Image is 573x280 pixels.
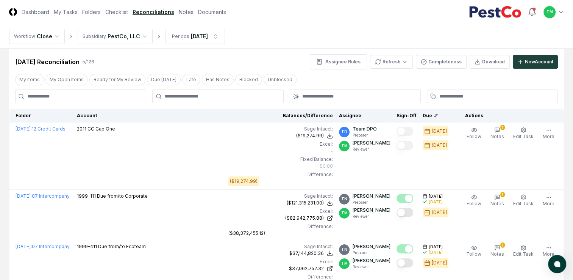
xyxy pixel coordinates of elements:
div: [DATE] [429,199,443,205]
div: [DATE] [432,142,447,149]
span: Follow [467,134,481,139]
span: Notes [490,201,504,206]
div: ($121,315,231.00) [287,200,324,206]
p: Preparer [353,250,390,256]
div: Actions [459,112,558,119]
button: ($19,274.99) [296,132,333,139]
div: ($82,942,775.88) [285,215,324,222]
span: TN [341,247,347,252]
button: Completeness [416,55,467,69]
div: [DATE] [432,209,447,216]
button: Edit Task [512,126,535,142]
span: Follow [467,201,481,206]
a: Folders [82,8,101,16]
button: Ready for My Review [89,74,145,85]
span: Follow [467,251,481,257]
span: 1999-111 [77,193,96,199]
button: $37,144,820.36 [289,250,333,257]
p: Reviewer [353,214,390,219]
th: Folder [9,109,74,123]
button: 1Notes [489,243,506,259]
span: Due from/to Corporate [97,193,148,199]
a: Documents [198,8,226,16]
span: Notes [490,134,504,139]
span: [DATE] [429,193,443,199]
a: Dashboard [22,8,49,16]
div: [DATE] [432,128,447,135]
img: Logo [9,8,17,16]
button: More [541,126,556,142]
p: [PERSON_NAME] [353,243,390,250]
button: Follow [465,243,483,259]
p: Team DPO [353,126,377,132]
div: Sage Intacct : [228,126,333,132]
img: PestCo logo [469,6,521,18]
div: Subsidiary [83,33,106,40]
span: Edit Task [513,201,534,206]
button: Edit Task [512,243,535,259]
p: Preparer [353,132,377,138]
button: More [541,243,556,259]
a: Reconciliations [133,8,174,16]
nav: breadcrumb [9,29,225,44]
button: Due Today [147,74,181,85]
a: $37,062,752.32 [228,265,333,272]
button: Has Notes [202,74,234,85]
div: Sage Intacct : [228,243,333,250]
div: [DATE] Reconciliation [15,57,80,66]
div: $0.00 [320,163,333,170]
button: Follow [465,126,483,142]
button: My Items [15,74,44,85]
span: 1999-411 [77,244,97,249]
th: Balances/Difference [225,109,336,123]
div: [DATE] [429,250,443,255]
button: Blocked [235,74,262,85]
p: [PERSON_NAME] [353,140,390,146]
button: ($121,315,231.00) [287,200,333,206]
button: More [541,193,556,209]
span: Due from/to Ecoteam [98,244,146,249]
div: ($19,274.99) [230,178,258,185]
p: Preparer [353,200,390,205]
button: Mark complete [397,258,413,267]
button: TM [543,5,556,19]
p: [PERSON_NAME] [353,193,390,200]
p: Reviewer [353,264,390,270]
a: Notes [179,8,194,16]
span: [DATE] : [16,244,32,249]
p: Reviewer [353,146,390,152]
button: Mark complete [397,194,413,203]
a: My Tasks [54,8,78,16]
button: Late [182,74,200,85]
span: TD [341,129,347,135]
div: Difference: [228,223,333,230]
div: $37,062,752.32 [289,265,324,272]
div: 5 / 126 [83,58,94,65]
div: Fixed Balance: [228,156,333,163]
p: [PERSON_NAME] [353,257,390,264]
span: [DATE] : [16,193,32,199]
div: ($19,274.99) [296,132,324,139]
button: atlas-launcher [548,255,566,273]
button: Unblocked [264,74,297,85]
span: CC Cap One [87,126,115,132]
button: Periods[DATE] [165,29,225,44]
div: Excel: [228,141,333,148]
span: TM [546,9,553,15]
button: Edit Task [512,193,535,209]
button: NewAccount [513,55,558,69]
span: Edit Task [513,251,534,257]
th: Assignee [336,109,393,123]
div: 1 [500,125,505,130]
div: Excel: [228,208,333,215]
div: Account [77,112,223,119]
button: Mark complete [397,208,413,217]
p: [PERSON_NAME] [353,207,390,214]
span: [DATE] : [16,126,32,132]
div: 1 [500,192,505,197]
button: Mark complete [397,141,413,150]
span: TN [341,196,347,202]
span: Edit Task [513,134,534,139]
a: ($82,942,775.88) [228,215,333,222]
div: [DATE] [432,260,447,266]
